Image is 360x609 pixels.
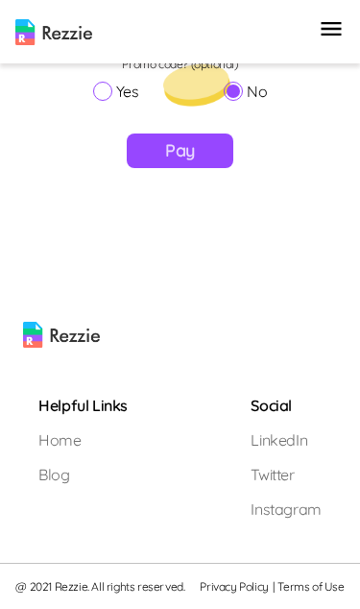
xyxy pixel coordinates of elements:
h5: Helpful Links [38,394,128,417]
input: Yes [93,82,112,101]
img: rezzie logo [23,322,100,348]
button: Pay [127,134,233,168]
a: Home [38,428,128,451]
span: | [273,579,275,595]
span: @ 2021 Rezzie. All rights reserved. [15,579,184,595]
p: Promo code? (optional) [93,57,268,72]
h5: Social [251,394,321,417]
img: logo [15,19,92,45]
a: Terms of Use [277,579,344,595]
label: No [224,80,267,103]
a: Instagram [251,498,321,521]
a: Privacy Policy [200,579,268,595]
a: Twitter [251,463,321,486]
a: LinkedIn [251,428,321,451]
label: Yes [93,80,139,103]
input: No [224,82,243,101]
a: Blog [38,463,128,486]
